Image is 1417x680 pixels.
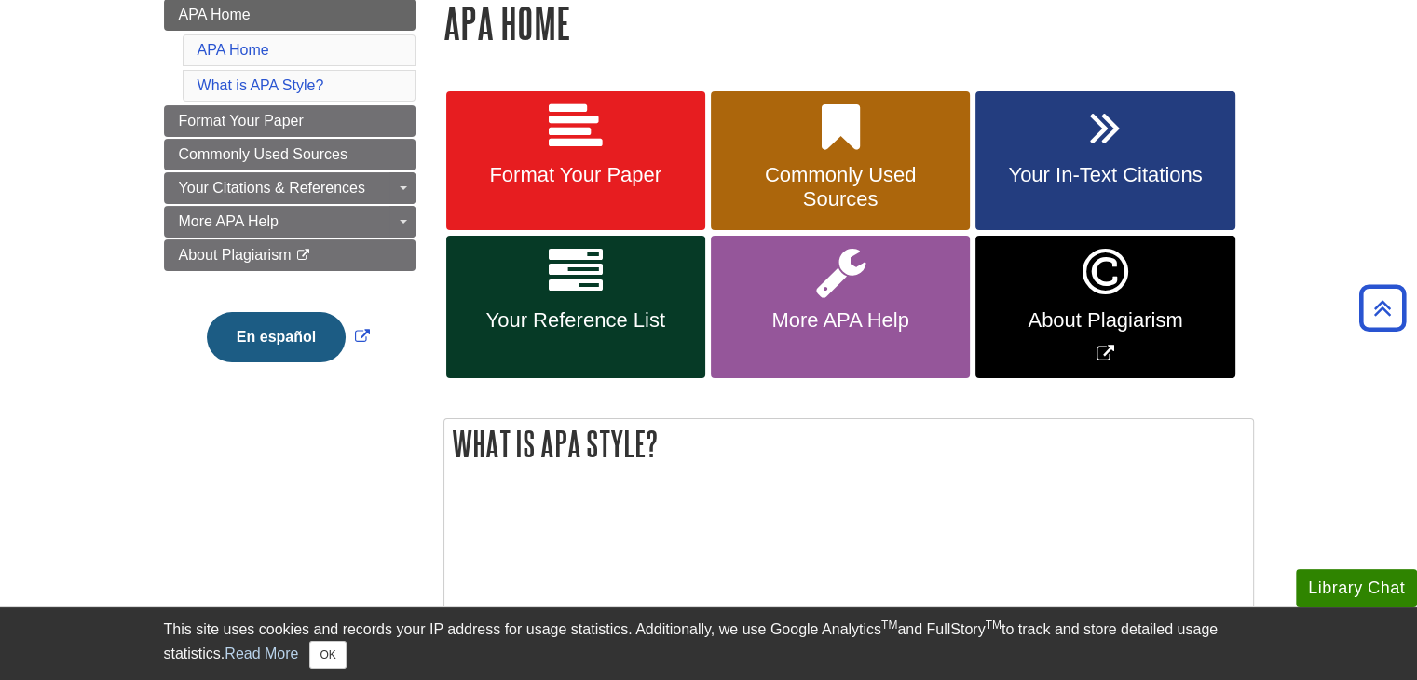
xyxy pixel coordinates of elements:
[1353,295,1412,320] a: Back to Top
[989,308,1220,333] span: About Plagiarism
[989,163,1220,187] span: Your In-Text Citations
[179,213,279,229] span: More APA Help
[444,419,1253,469] h2: What is APA Style?
[1296,569,1417,607] button: Library Chat
[881,619,897,632] sup: TM
[164,206,416,238] a: More APA Help
[164,239,416,271] a: About Plagiarism
[725,308,956,333] span: More APA Help
[164,105,416,137] a: Format Your Paper
[460,163,691,187] span: Format Your Paper
[198,77,324,93] a: What is APA Style?
[975,91,1234,231] a: Your In-Text Citations
[202,329,375,345] a: Link opens in new window
[179,146,347,162] span: Commonly Used Sources
[446,91,705,231] a: Format Your Paper
[986,619,1001,632] sup: TM
[446,236,705,378] a: Your Reference List
[179,247,292,263] span: About Plagiarism
[179,7,251,22] span: APA Home
[207,312,346,362] button: En español
[164,172,416,204] a: Your Citations & References
[975,236,1234,378] a: Link opens in new window
[164,619,1254,669] div: This site uses cookies and records your IP address for usage statistics. Additionally, we use Goo...
[198,42,269,58] a: APA Home
[164,139,416,170] a: Commonly Used Sources
[179,113,304,129] span: Format Your Paper
[225,646,298,661] a: Read More
[309,641,346,669] button: Close
[711,236,970,378] a: More APA Help
[179,180,365,196] span: Your Citations & References
[725,163,956,211] span: Commonly Used Sources
[460,308,691,333] span: Your Reference List
[711,91,970,231] a: Commonly Used Sources
[295,250,311,262] i: This link opens in a new window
